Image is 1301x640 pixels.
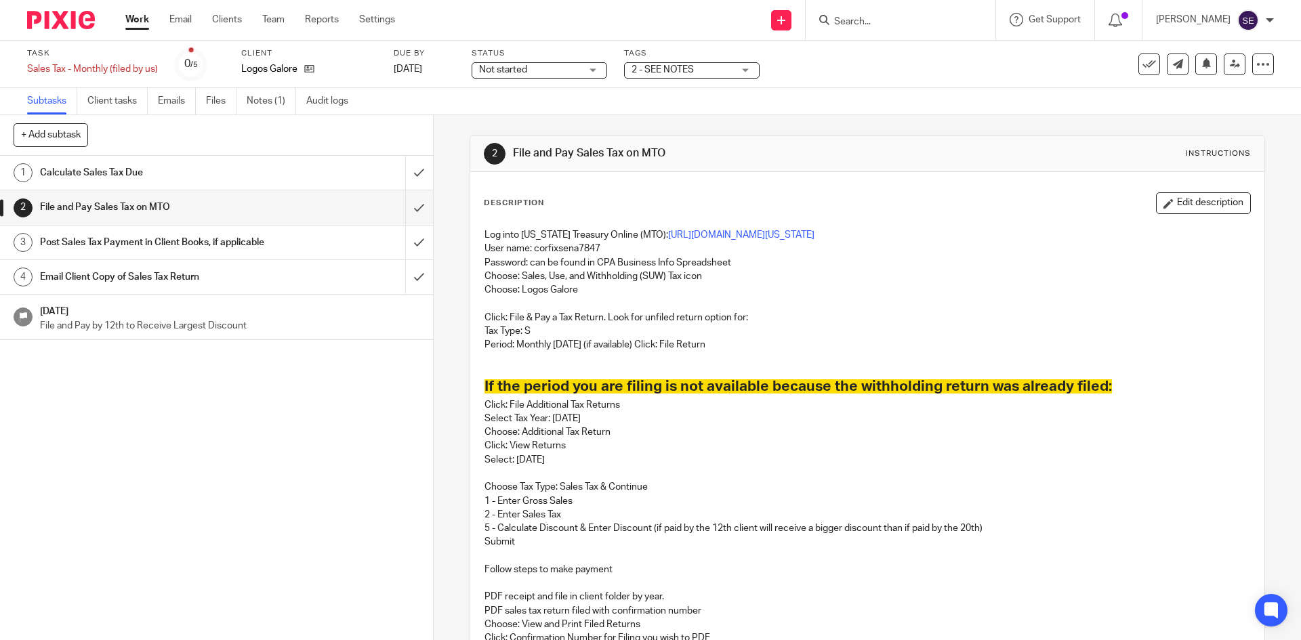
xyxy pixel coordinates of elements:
a: Team [262,13,285,26]
p: Select: [DATE] [484,453,1250,467]
small: /5 [190,61,198,68]
p: Choose: View and Print Filed Returns [484,618,1250,631]
div: 2 [14,198,33,217]
a: Work [125,13,149,26]
p: Choose: Sales, Use, and Withholding (SUW) Tax icon [484,270,1250,283]
p: Submit [484,535,1250,549]
p: Choose: Additional Tax Return [484,425,1250,439]
img: Pixie [27,11,95,29]
button: Edit description [1156,192,1251,214]
a: Email [169,13,192,26]
a: Audit logs [306,88,358,114]
h1: Calculate Sales Tax Due [40,163,274,183]
p: Click: File & Pay a Tax Return. Look for unfiled return option for: [484,311,1250,324]
p: Choose Tax Type: Sales Tax & Continue [484,480,1250,494]
p: Follow steps to make payment [484,563,1250,576]
div: Sales Tax - Monthly (filed by us) [27,62,158,76]
p: Click: File Additional Tax Returns [484,398,1250,412]
a: Clients [212,13,242,26]
label: Client [241,48,377,59]
a: Settings [359,13,395,26]
p: Logos Galore [241,62,297,76]
div: 0 [184,56,198,72]
a: Notes (1) [247,88,296,114]
a: Reports [305,13,339,26]
h1: Post Sales Tax Payment in Client Books, if applicable [40,232,274,253]
div: Instructions [1186,148,1251,159]
label: Tags [624,48,760,59]
p: Tax Type: S [484,324,1250,338]
h1: [DATE] [40,301,419,318]
p: Period: Monthly [DATE] (if available) Click: File Return [484,338,1250,351]
a: Subtasks [27,88,77,114]
span: 2 - SEE NOTES [632,65,694,74]
img: svg%3E [1237,9,1259,31]
p: [PERSON_NAME] [1156,13,1231,26]
div: 3 [14,233,33,252]
a: [URL][DOMAIN_NAME][US_STATE] [668,230,814,240]
p: 5 - Calculate Discount & Enter Discount (if paid by the 12th client will receive a bigger discoun... [484,521,1250,535]
a: Client tasks [87,88,148,114]
span: [DATE] [394,64,422,74]
h1: File and Pay Sales Tax on MTO [513,146,896,161]
h1: Email Client Copy of Sales Tax Return [40,267,274,287]
span: Get Support [1029,15,1081,24]
p: Description [484,198,544,209]
div: 1 [14,163,33,182]
a: Files [206,88,236,114]
p: Click: View Returns [484,439,1250,452]
p: Select Tax Year: [DATE] [484,412,1250,425]
input: Search [833,16,955,28]
div: 4 [14,268,33,286]
p: File and Pay by 12th to Receive Largest Discount [40,319,419,333]
label: Status [472,48,607,59]
label: Due by [394,48,455,59]
label: Task [27,48,158,59]
button: + Add subtask [14,123,88,146]
span: If the period you are filing is not available because the withholding return was already filed: [484,379,1112,393]
p: 2 - Enter Sales Tax [484,508,1250,521]
h1: File and Pay Sales Tax on MTO [40,197,274,217]
p: Password: can be found in CPA Business Info Spreadsheet [484,256,1250,270]
p: PDF receipt and file in client folder by year. [484,590,1250,603]
p: PDF sales tax return filed with confirmation number [484,604,1250,618]
p: Choose: Logos Galore [484,283,1250,297]
p: Log into [US_STATE] Treasury Online (MTO): [484,228,1250,242]
p: User name: corfixsena7847 [484,242,1250,255]
a: Emails [158,88,196,114]
p: 1 - Enter Gross Sales [484,494,1250,508]
div: 2 [484,143,505,165]
span: Not started [479,65,527,74]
